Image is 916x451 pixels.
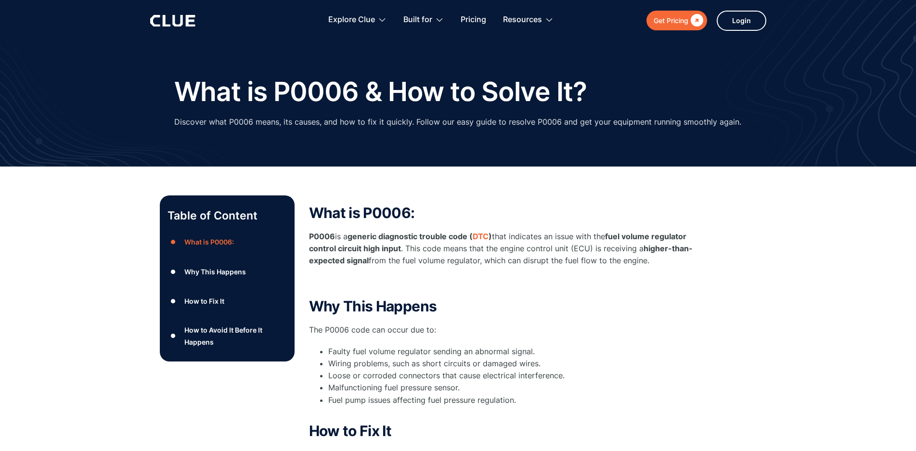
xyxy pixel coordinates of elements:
strong: Why This Happens [309,297,437,315]
strong: How to Fix It [309,422,392,439]
li: Fuel pump issues affecting fuel pressure regulation. [328,394,694,418]
a: ●Why This Happens [168,264,287,279]
strong: P0006 [309,232,335,241]
div: Explore Clue [328,5,387,35]
div: How to Avoid It Before It Happens [184,324,286,348]
div: Resources [503,5,554,35]
p: ‍ [309,276,694,288]
div: ● [168,294,179,309]
strong: fuel volume regulator control circuit high input [309,232,686,253]
div: How to Fix It [184,295,224,307]
h1: What is P0006 & How to Solve It? [174,77,587,106]
div: ● [168,235,179,249]
div: What is P0006: [184,236,234,248]
div: Built for [403,5,444,35]
a: ●How to Avoid It Before It Happens [168,324,287,348]
strong: What is P0006: [309,204,415,221]
p: Discover what P0006 means, its causes, and how to fix it quickly. Follow our easy guide to resolv... [174,116,741,128]
div: Resources [503,5,542,35]
li: Faulty fuel volume regulator sending an abnormal signal. [328,346,694,358]
p: is a that indicates an issue with the . This code means that the engine control unit (ECU) is rec... [309,231,694,267]
a: Login [717,11,766,31]
div: ● [168,329,179,343]
li: Wiring problems, such as short circuits or damaged wires. [328,358,694,370]
a: Get Pricing [646,11,707,30]
div: Explore Clue [328,5,375,35]
strong: ) [489,232,492,241]
a: ●How to Fix It [168,294,287,309]
div: ● [168,264,179,279]
div: Get Pricing [654,14,688,26]
div: Why This Happens [184,266,246,278]
strong: generic diagnostic trouble code ( [348,232,473,241]
p: Table of Content [168,208,287,223]
div:  [688,14,703,26]
p: The P0006 code can occur due to: [309,324,694,336]
a: DTC [473,232,489,241]
a: Pricing [461,5,486,35]
li: Malfunctioning fuel pressure sensor. [328,382,694,394]
li: Loose or corroded connectors that cause electrical interference. [328,370,694,382]
a: ●What is P0006: [168,235,287,249]
div: Built for [403,5,432,35]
